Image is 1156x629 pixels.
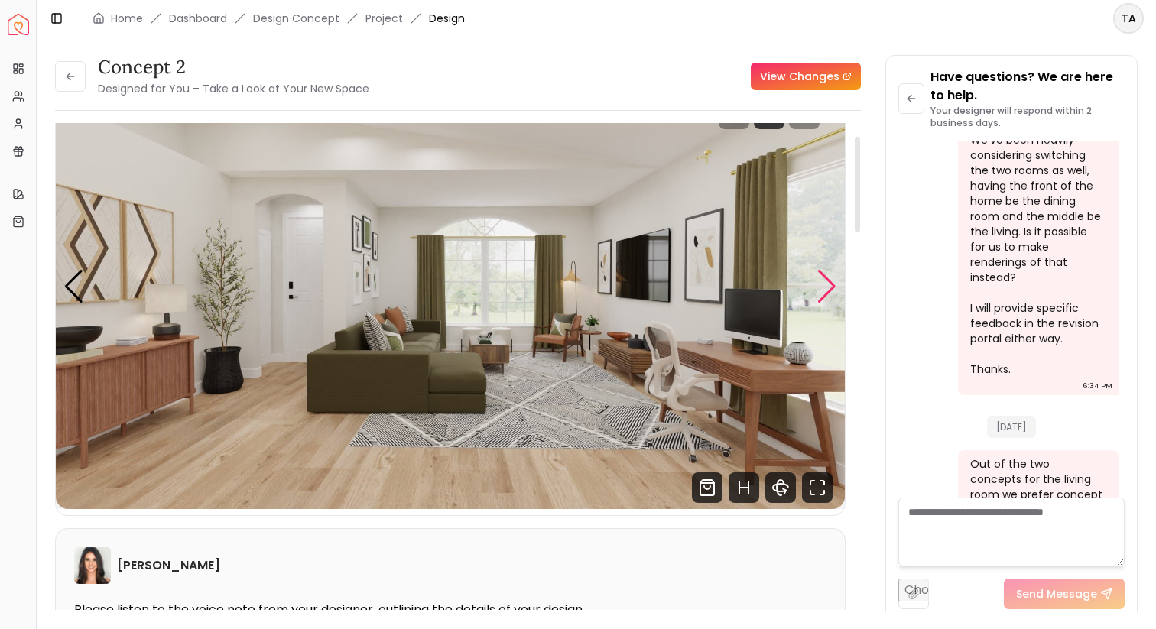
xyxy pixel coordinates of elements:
[8,14,29,35] a: Spacejoy
[692,472,722,503] svg: Shop Products from this design
[930,68,1125,105] p: Have questions? We are here to help.
[429,11,465,26] span: Design
[8,14,29,35] img: Spacejoy Logo
[56,65,845,509] div: Carousel
[93,11,465,26] nav: breadcrumb
[817,270,837,303] div: Next slide
[1083,378,1112,394] div: 6:34 PM
[1115,5,1142,32] span: TA
[802,472,833,503] svg: Fullscreen
[56,65,845,509] div: 1 / 4
[751,63,861,90] a: View Changes
[98,55,369,79] h3: concept 2
[169,11,227,26] a: Dashboard
[98,81,369,96] small: Designed for You – Take a Look at Your New Space
[111,11,143,26] a: Home
[63,270,84,303] div: Previous slide
[117,556,220,575] h6: [PERSON_NAME]
[987,416,1036,438] span: [DATE]
[56,65,845,509] img: Design Render 1
[74,602,826,618] p: Please listen to the voice note from your designer, outlining the details of your design.
[365,11,403,26] a: Project
[765,472,796,503] svg: 360 View
[1113,3,1144,34] button: TA
[930,105,1125,129] p: Your designer will respond within 2 business days.
[970,456,1103,517] div: Out of the two concepts for the living room we prefer concept 2.
[729,472,759,503] svg: Hotspots Toggle
[253,11,339,26] li: Design Concept
[74,547,111,584] img: Angela Amore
